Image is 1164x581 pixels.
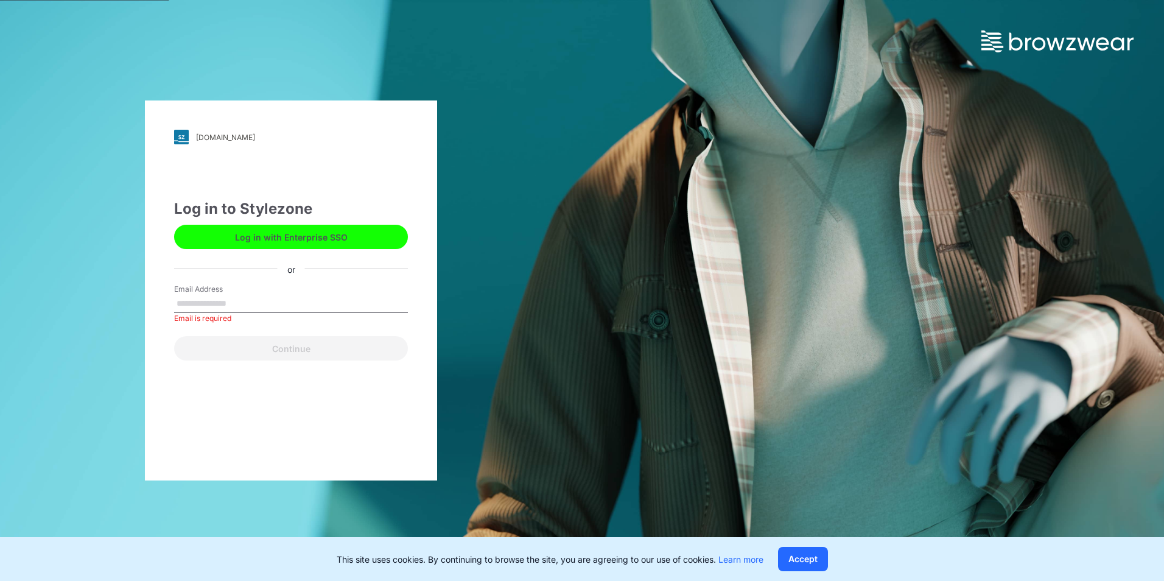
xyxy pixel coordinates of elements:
button: Log in with Enterprise SSO [174,225,408,249]
label: Email Address [174,284,259,295]
img: browzwear-logo.73288ffb.svg [981,30,1134,52]
a: Learn more [718,554,763,565]
div: Log in to Stylezone [174,198,408,220]
p: This site uses cookies. By continuing to browse the site, you are agreeing to our use of cookies. [337,553,763,566]
button: Accept [778,547,828,571]
img: svg+xml;base64,PHN2ZyB3aWR0aD0iMjgiIGhlaWdodD0iMjgiIHZpZXdCb3g9IjAgMCAyOCAyOCIgZmlsbD0ibm9uZSIgeG... [174,130,189,144]
div: Email is required [174,313,408,324]
div: or [278,262,305,275]
a: [DOMAIN_NAME] [174,130,408,144]
div: [DOMAIN_NAME] [196,133,255,142]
